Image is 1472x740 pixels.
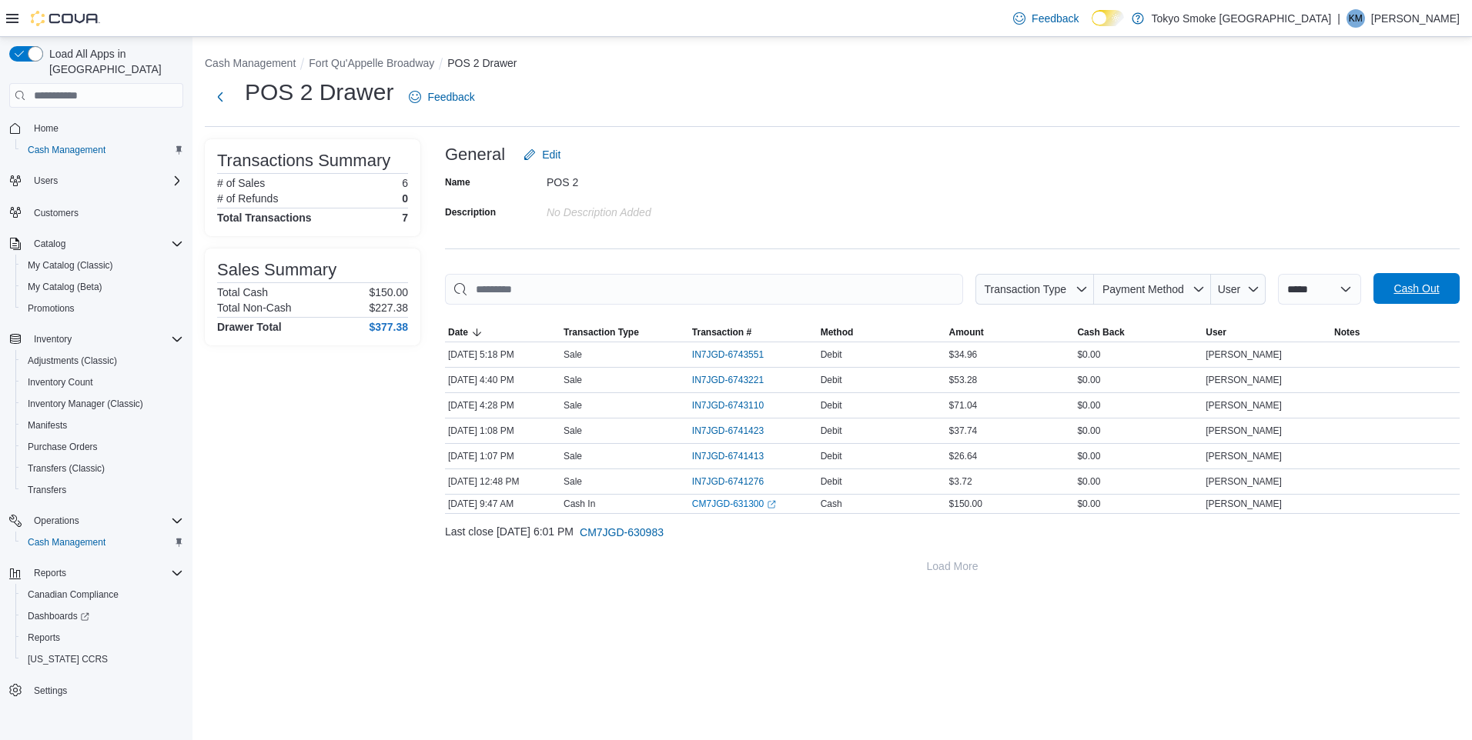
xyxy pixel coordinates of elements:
[564,450,582,462] p: Sale
[445,323,560,342] button: Date
[1206,450,1282,462] span: [PERSON_NAME]
[28,172,183,190] span: Users
[15,627,189,648] button: Reports
[692,371,779,389] button: IN7JGD-6743221
[34,122,59,135] span: Home
[28,484,66,496] span: Transfers
[28,355,117,367] span: Adjustments (Classic)
[15,605,189,627] a: Dashboards
[1206,399,1282,412] span: [PERSON_NAME]
[580,525,664,540] span: CM7JGD-630983
[22,628,183,647] span: Reports
[547,200,753,218] div: No Description added
[22,481,72,499] a: Transfers
[15,584,189,605] button: Canadian Compliance
[1074,345,1203,364] div: $0.00
[821,399,842,412] span: Debit
[217,152,390,170] h3: Transactions Summary
[949,450,978,462] span: $26.64
[22,352,123,370] a: Adjustments (Classic)
[28,632,60,644] span: Reports
[245,77,393,108] h1: POS 2 Drawer
[217,286,268,298] h6: Total Cash
[1331,323,1460,342] button: Notes
[3,328,189,350] button: Inventory
[949,348,978,361] span: $34.96
[1092,10,1124,26] input: Dark Mode
[15,298,189,319] button: Promotions
[560,323,689,342] button: Transaction Type
[369,286,408,298] p: $150.00
[22,650,183,668] span: Washington CCRS
[28,302,75,315] span: Promotions
[692,374,764,386] span: IN7JGD-6743221
[28,681,183,700] span: Settings
[1152,9,1332,28] p: Tokyo Smoke [GEOGRAPHIC_DATA]
[22,395,149,413] a: Inventory Manager (Classic)
[564,374,582,386] p: Sale
[1007,3,1085,34] a: Feedback
[445,145,505,164] h3: General
[22,585,125,604] a: Canadian Compliance
[542,147,560,162] span: Edit
[1203,323,1331,342] button: User
[821,450,842,462] span: Debit
[821,475,842,488] span: Debit
[369,302,408,314] p: $227.38
[445,396,560,415] div: [DATE] 4:28 PM
[1074,396,1203,415] div: $0.00
[22,459,111,478] a: Transfers (Classic)
[1206,425,1282,437] span: [PERSON_NAME]
[15,532,189,553] button: Cash Management
[821,498,842,510] span: Cash
[15,415,189,436] button: Manifests
[15,276,189,298] button: My Catalog (Beta)
[28,610,89,622] span: Dashboards
[15,393,189,415] button: Inventory Manager (Classic)
[15,372,189,393] button: Inventory Count
[818,323,946,342] button: Method
[445,472,560,491] div: [DATE] 12:48 PM
[15,479,189,501] button: Transfers
[15,458,189,479] button: Transfers (Classic)
[22,352,183,370] span: Adjustments (Classic)
[402,212,408,224] h4: 7
[949,425,978,437] span: $37.74
[564,399,582,412] p: Sale
[821,348,842,361] span: Debit
[28,512,183,530] span: Operations
[1393,281,1439,296] span: Cash Out
[402,192,408,205] p: 0
[1074,472,1203,491] div: $0.00
[217,192,278,205] h6: # of Refunds
[1337,9,1340,28] p: |
[984,283,1066,295] span: Transaction Type
[1074,371,1203,389] div: $0.00
[43,46,183,77] span: Load All Apps in [GEOGRAPHIC_DATA]
[28,653,108,665] span: [US_STATE] CCRS
[22,650,114,668] a: [US_STATE] CCRS
[946,323,1075,342] button: Amount
[31,11,100,26] img: Cova
[1074,495,1203,513] div: $0.00
[34,685,67,697] span: Settings
[22,141,112,159] a: Cash Management
[28,281,102,293] span: My Catalog (Beta)
[445,447,560,465] div: [DATE] 1:07 PM
[217,261,336,279] h3: Sales Summary
[3,201,189,223] button: Customers
[821,374,842,386] span: Debit
[28,235,72,253] button: Catalog
[1211,274,1266,305] button: User
[22,628,66,647] a: Reports
[28,202,183,222] span: Customers
[564,498,595,510] p: Cash In
[402,177,408,189] p: 6
[28,330,78,348] button: Inventory
[975,274,1094,305] button: Transaction Type
[821,425,842,437] span: Debit
[564,348,582,361] p: Sale
[949,475,972,488] span: $3.72
[564,326,639,338] span: Transaction Type
[692,422,779,440] button: IN7JGD-6741423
